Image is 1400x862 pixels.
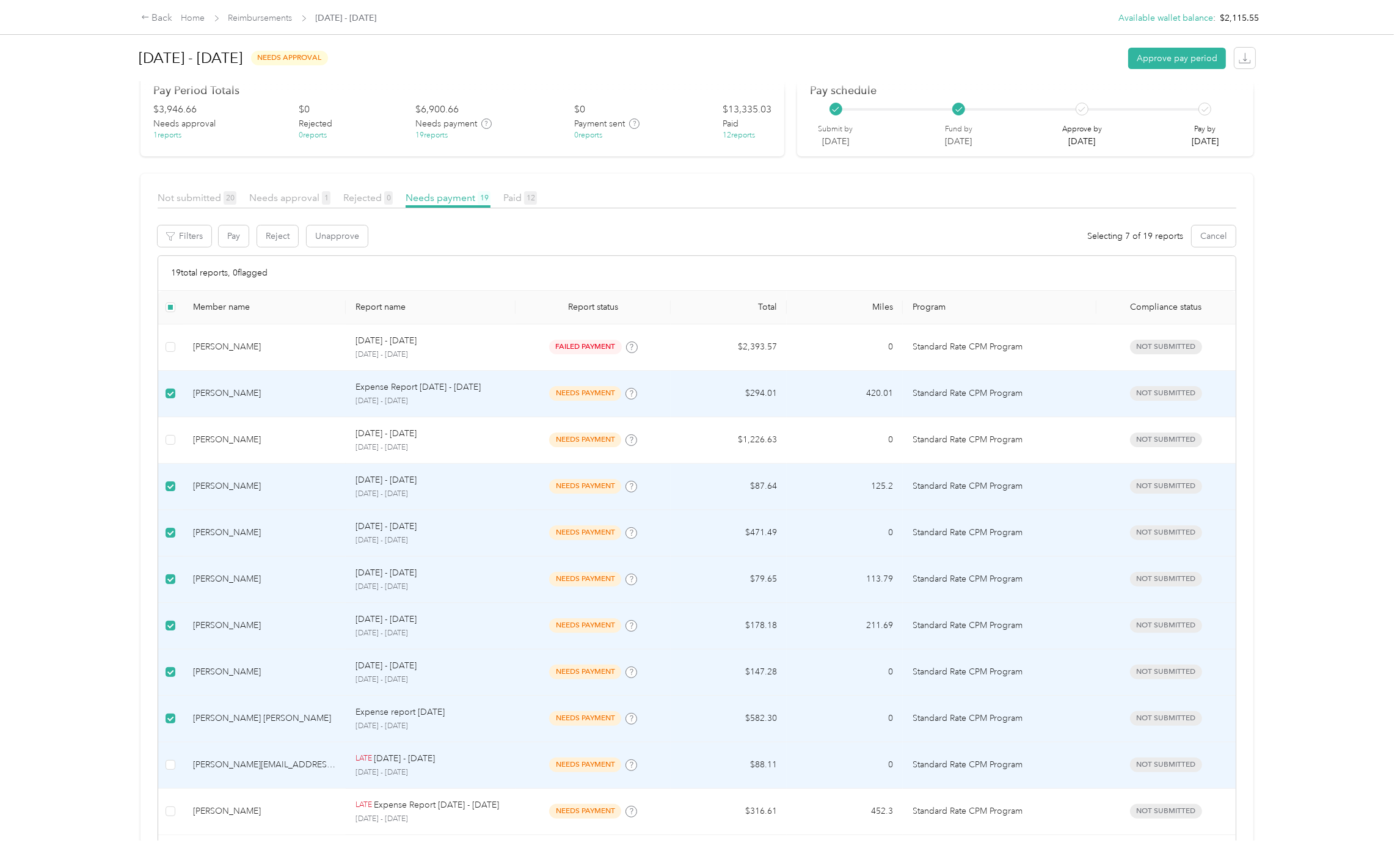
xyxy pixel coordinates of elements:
td: $79.65 [671,557,787,603]
div: [PERSON_NAME] [193,619,336,632]
span: Report status [525,302,660,312]
div: 0 reports [574,130,602,141]
div: [PERSON_NAME] [193,433,336,447]
p: [DATE] - [DATE] [355,489,506,500]
p: Standard Rate CPM Program [913,619,1087,632]
p: [DATE] - [DATE] [374,752,435,765]
span: Not submitted [1130,386,1202,400]
p: [DATE] - [DATE] [355,582,506,593]
span: $2,115.55 [1220,12,1259,24]
p: Standard Rate CPM Program [913,340,1087,354]
button: Approve pay period [1128,48,1226,69]
td: Standard Rate CPM Program [903,696,1096,742]
td: Standard Rate CPM Program [903,789,1096,835]
td: 0 [787,649,903,696]
td: 211.69 [787,603,903,649]
p: LATE [355,753,372,764]
p: Standard Rate CPM Program [913,480,1087,493]
p: Expense report [DATE] [355,706,445,719]
p: [DATE] - [DATE] [355,473,417,487]
div: $ 0 [574,103,585,117]
span: needs payment [549,711,621,725]
p: [DATE] - [DATE] [355,349,506,360]
p: [DATE] - [DATE] [355,767,506,778]
p: [DATE] - [DATE] [355,628,506,639]
span: Not submitted [1130,665,1202,679]
td: 125.2 [787,464,903,510]
span: Not submitted [158,192,236,203]
div: $ 6,900.66 [415,103,459,117]
p: Standard Rate CPM Program [913,665,1087,679]
td: 0 [787,742,903,789]
div: [PERSON_NAME] [193,340,336,354]
div: 0 reports [299,130,327,141]
div: 12 reports [723,130,755,141]
p: Fund by [945,124,972,135]
td: Standard Rate CPM Program [903,464,1096,510]
p: Standard Rate CPM Program [913,572,1087,586]
p: Approve by [1062,124,1102,135]
p: [DATE] - [DATE] [355,535,506,546]
span: needs payment [549,572,621,586]
p: [DATE] - [DATE] [355,721,506,732]
span: 0 [384,191,393,205]
div: 19 total reports, 0 flagged [158,256,1236,291]
td: Standard Rate CPM Program [903,324,1096,371]
p: Expense Report [DATE] - [DATE] [374,798,499,812]
span: Not submitted [1130,618,1202,632]
button: Reject [257,225,298,247]
p: Standard Rate CPM Program [913,526,1087,539]
div: $ 0 [299,103,310,117]
span: 20 [224,191,236,205]
p: [DATE] - [DATE] [355,520,417,533]
p: Expense Report [DATE] - [DATE] [355,381,481,394]
div: 19 reports [415,130,448,141]
p: Submit by [818,124,853,135]
div: Back [141,11,173,26]
td: Standard Rate CPM Program [903,557,1096,603]
td: $88.11 [671,742,787,789]
span: [DATE] - [DATE] [316,12,377,24]
p: [DATE] [945,135,972,148]
span: needs payment [549,665,621,679]
th: Program [903,291,1096,324]
div: Miles [797,302,893,312]
td: $471.49 [671,510,787,557]
a: Home [181,13,205,23]
p: [DATE] - [DATE] [355,814,506,825]
td: 452.3 [787,789,903,835]
td: Standard Rate CPM Program [903,417,1096,464]
iframe: Everlance-gr Chat Button Frame [1332,794,1400,862]
p: Standard Rate CPM Program [913,805,1087,818]
span: needs payment [549,386,621,400]
button: Filters [158,225,211,247]
p: Standard Rate CPM Program [913,387,1087,400]
span: 19 [478,191,490,205]
td: Standard Rate CPM Program [903,510,1096,557]
td: $178.18 [671,603,787,649]
div: [PERSON_NAME][EMAIL_ADDRESS][DOMAIN_NAME] [193,758,336,772]
span: Not submitted [1130,340,1202,354]
span: needs payment [549,433,621,447]
span: needs payment [549,479,621,493]
p: [DATE] - [DATE] [355,659,417,673]
span: : [1213,12,1216,24]
div: $ 13,335.03 [723,103,771,117]
span: Needs payment [406,192,490,203]
span: Paid [503,192,537,203]
p: [DATE] - [DATE] [355,396,506,407]
th: Member name [183,291,346,324]
td: $87.64 [671,464,787,510]
span: Not submitted [1130,433,1202,447]
p: Standard Rate CPM Program [913,433,1087,447]
td: 0 [787,510,903,557]
p: [DATE] - [DATE] [355,613,417,626]
p: [DATE] - [DATE] [355,427,417,440]
button: Pay [219,225,249,247]
p: [DATE] [818,135,853,148]
td: Standard Rate CPM Program [903,371,1096,417]
span: 12 [524,191,537,205]
span: Not submitted [1130,804,1202,818]
div: $ 3,946.66 [153,103,197,117]
span: Rejected [299,117,332,130]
